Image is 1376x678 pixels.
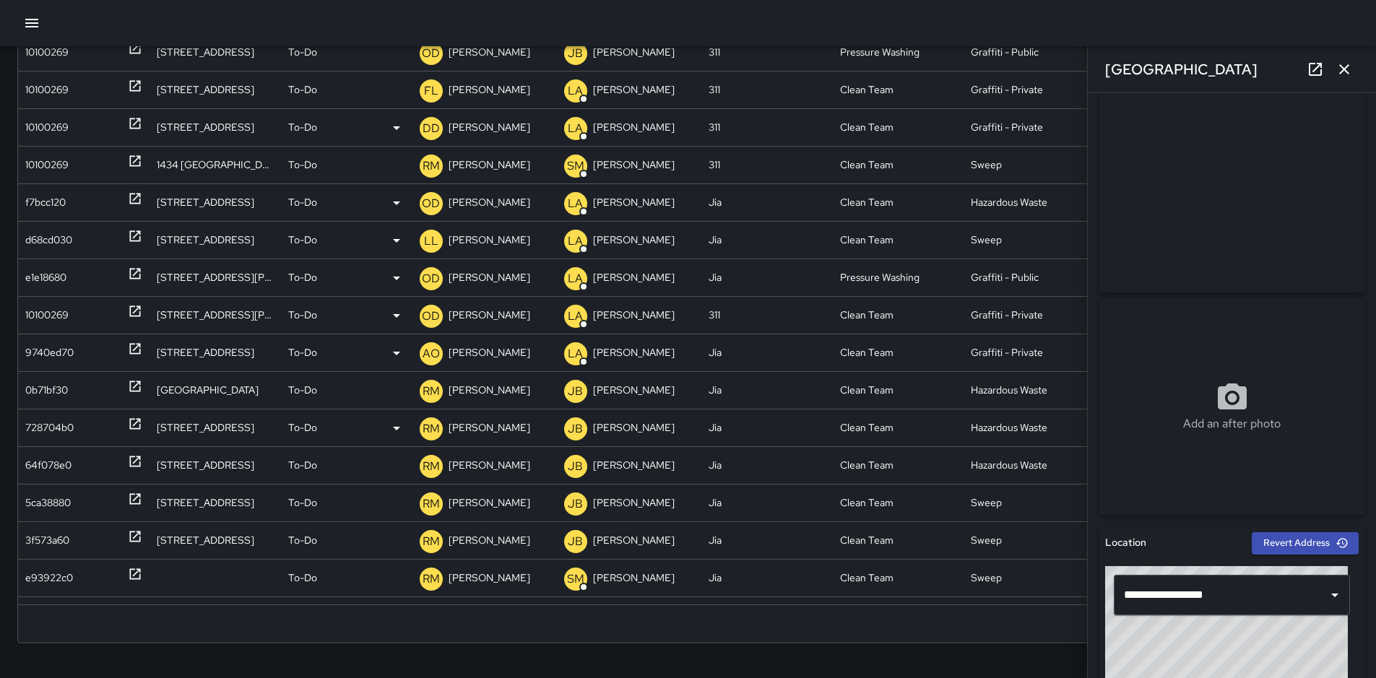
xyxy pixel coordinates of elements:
[593,597,675,634] p: [PERSON_NAME]
[964,71,1095,108] div: Graffiti - Private
[288,259,317,296] p: To-Do
[568,232,583,250] p: LA
[449,447,530,484] p: [PERSON_NAME]
[593,184,675,221] p: [PERSON_NAME]
[964,146,1095,183] div: Sweep
[449,109,530,146] p: [PERSON_NAME]
[568,345,583,362] p: LA
[964,521,1095,559] div: Sweep
[150,484,281,521] div: 39 Fell Street
[593,71,675,108] p: [PERSON_NAME]
[25,297,69,334] div: 10100269
[568,270,583,287] p: LA
[449,71,530,108] p: [PERSON_NAME]
[568,458,583,475] p: JB
[701,446,833,484] div: Jia
[964,221,1095,258] div: Sweep
[833,334,964,371] div: Clean Team
[449,297,530,334] p: [PERSON_NAME]
[964,258,1095,296] div: Graffiti - Public
[449,184,530,221] p: [PERSON_NAME]
[964,559,1095,596] div: Sweep
[449,372,530,409] p: [PERSON_NAME]
[593,372,675,409] p: [PERSON_NAME]
[150,221,281,258] div: 171 Grove Street
[150,446,281,484] div: 39 Fell Street
[25,409,74,446] div: 728704b0
[833,108,964,146] div: Clean Team
[593,334,675,371] p: [PERSON_NAME]
[25,147,69,183] div: 10100269
[150,371,281,409] div: 1484 Market Street
[593,409,675,446] p: [PERSON_NAME]
[833,409,964,446] div: Clean Team
[593,259,675,296] p: [PERSON_NAME]
[25,597,71,634] div: d74fb790
[701,221,833,258] div: Jia
[288,147,317,183] p: To-Do
[701,559,833,596] div: Jia
[701,596,833,634] div: Jia
[288,71,317,108] p: To-Do
[150,409,281,446] div: 50 Fell Street
[25,447,72,484] div: 64f078e0
[449,409,530,446] p: [PERSON_NAME]
[449,484,530,521] p: [PERSON_NAME]
[567,157,584,175] p: SM
[964,296,1095,334] div: Graffiti - Private
[150,146,281,183] div: 1434 Market Street
[593,297,675,334] p: [PERSON_NAME]
[833,596,964,634] div: Clean Team
[833,258,964,296] div: Pressure Washing
[288,297,317,334] p: To-Do
[449,522,530,559] p: [PERSON_NAME]
[568,195,583,212] p: LA
[593,222,675,258] p: [PERSON_NAME]
[25,372,68,409] div: 0b71bf30
[833,33,964,71] div: Pressure Washing
[568,45,583,62] p: JB
[25,71,69,108] div: 10100269
[424,82,438,100] p: FL
[833,146,964,183] div: Clean Team
[593,34,675,71] p: [PERSON_NAME]
[568,420,583,438] p: JB
[424,232,438,250] p: LL
[964,183,1095,221] div: Hazardous Waste
[25,560,73,596] div: e93922c0
[422,308,440,325] p: OD
[150,33,281,71] div: 179 Oak Street
[288,109,317,146] p: To-Do
[449,334,530,371] p: [PERSON_NAME]
[25,334,74,371] div: 9740ed70
[423,420,440,438] p: RM
[25,259,66,296] div: e1e18680
[701,33,833,71] div: 311
[964,596,1095,634] div: Sweep
[423,570,440,588] p: RM
[449,560,530,596] p: [PERSON_NAME]
[288,222,317,258] p: To-Do
[150,521,281,559] div: 19 Fell Street
[423,533,440,550] p: RM
[449,147,530,183] p: [PERSON_NAME]
[150,334,281,371] div: 1639 Market Street
[568,120,583,137] p: LA
[568,82,583,100] p: LA
[593,560,675,596] p: [PERSON_NAME]
[593,147,675,183] p: [PERSON_NAME]
[964,33,1095,71] div: Graffiti - Public
[423,495,440,513] p: RM
[25,484,71,521] div: 5ca38880
[25,109,69,146] div: 10100269
[288,597,317,634] p: To-Do
[701,409,833,446] div: Jia
[288,447,317,484] p: To-Do
[449,34,530,71] p: [PERSON_NAME]
[449,597,530,634] p: [PERSON_NAME]
[288,484,317,521] p: To-Do
[701,371,833,409] div: Jia
[964,484,1095,521] div: Sweep
[423,458,440,475] p: RM
[423,120,440,137] p: DD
